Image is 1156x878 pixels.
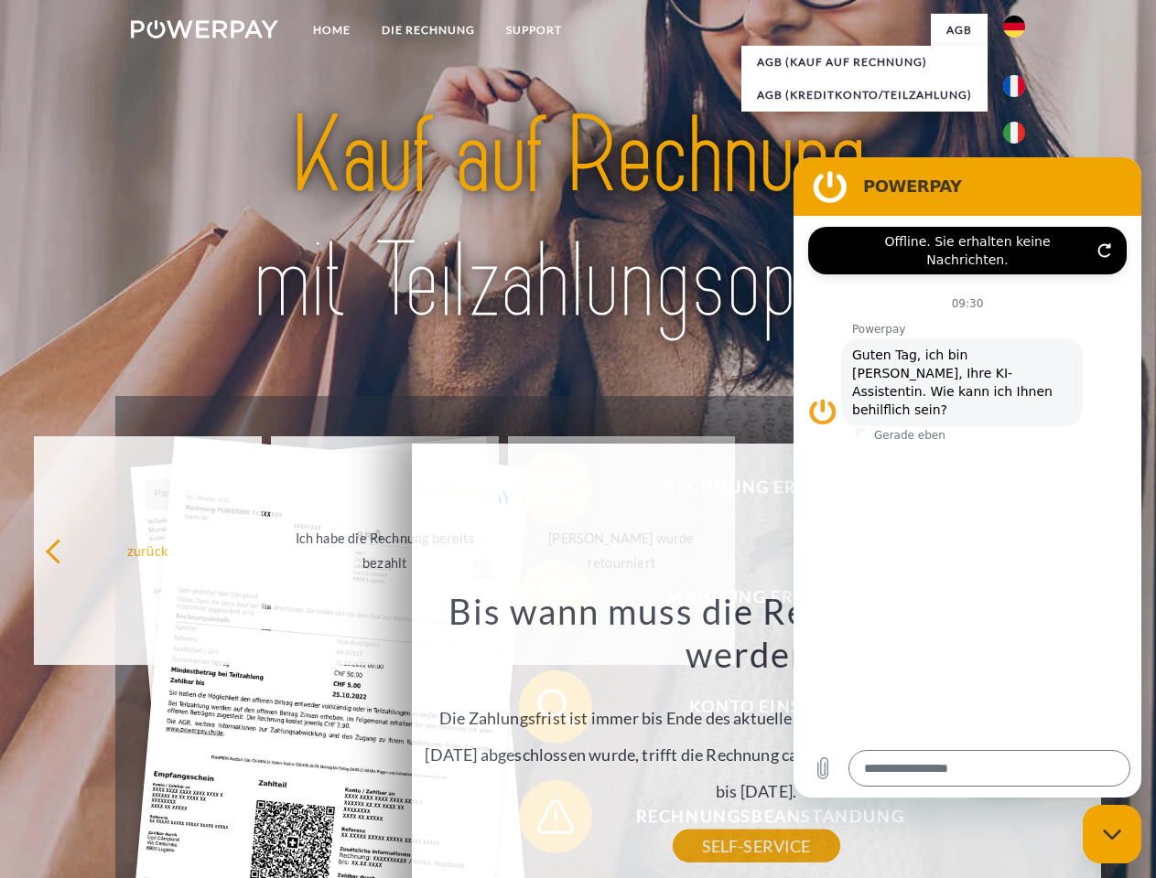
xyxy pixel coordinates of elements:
img: title-powerpay_de.svg [175,88,981,350]
img: it [1003,122,1025,144]
a: SUPPORT [491,14,578,47]
a: AGB (Kauf auf Rechnung) [741,46,988,79]
h3: Bis wann muss die Rechnung bezahlt werden? [422,589,1090,677]
img: fr [1003,75,1025,97]
a: SELF-SERVICE [673,830,840,862]
div: Die Zahlungsfrist ist immer bis Ende des aktuellen Monats. Wenn die Bestellung z.B. am [DATE] abg... [422,589,1090,846]
a: Home [297,14,366,47]
iframe: Messaging-Fenster [794,157,1141,798]
iframe: Schaltfläche zum Öffnen des Messaging-Fensters; Konversation läuft [1083,805,1141,863]
a: AGB (Kreditkonto/Teilzahlung) [741,79,988,112]
div: Ich habe die Rechnung bereits bezahlt [282,526,488,575]
div: zurück [45,538,251,562]
a: agb [931,14,988,47]
img: de [1003,16,1025,37]
img: logo-powerpay-white.svg [131,20,278,38]
a: DIE RECHNUNG [366,14,491,47]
